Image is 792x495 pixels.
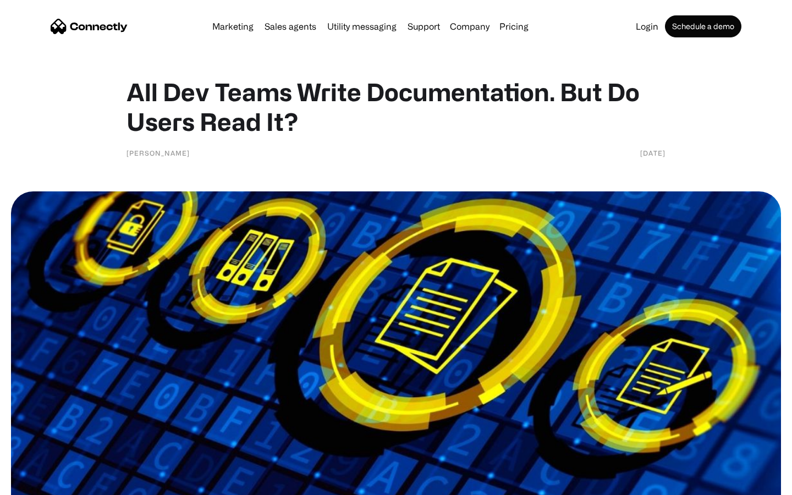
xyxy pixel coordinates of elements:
[22,476,66,491] ul: Language list
[403,22,444,31] a: Support
[665,15,741,37] a: Schedule a demo
[127,77,665,136] h1: All Dev Teams Write Documentation. But Do Users Read It?
[11,476,66,491] aside: Language selected: English
[631,22,663,31] a: Login
[208,22,258,31] a: Marketing
[640,147,665,158] div: [DATE]
[127,147,190,158] div: [PERSON_NAME]
[495,22,533,31] a: Pricing
[323,22,401,31] a: Utility messaging
[260,22,321,31] a: Sales agents
[450,19,490,34] div: Company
